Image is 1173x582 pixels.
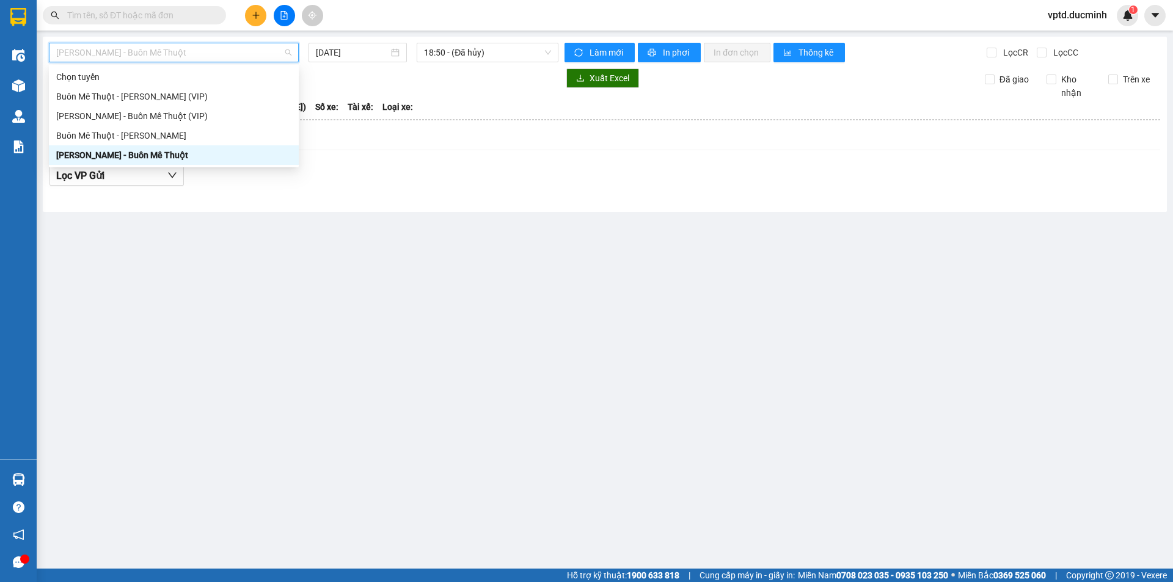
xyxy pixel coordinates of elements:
[49,67,299,87] div: Chọn tuyến
[56,148,291,162] div: [PERSON_NAME] - Buôn Mê Thuột
[1055,569,1057,582] span: |
[951,573,955,578] span: ⚪️
[704,43,770,62] button: In đơn chọn
[798,569,948,582] span: Miền Nam
[12,79,25,92] img: warehouse-icon
[1129,5,1138,14] sup: 1
[56,90,291,103] div: Buôn Mê Thuột - [PERSON_NAME] (VIP)
[10,8,26,26] img: logo-vxr
[13,501,24,513] span: question-circle
[783,48,794,58] span: bar-chart
[574,48,585,58] span: sync
[315,100,338,114] span: Số xe:
[12,49,25,62] img: warehouse-icon
[252,11,260,20] span: plus
[49,106,299,126] div: Hồ Chí Minh - Buôn Mê Thuột (VIP)
[958,569,1046,582] span: Miền Bắc
[49,87,299,106] div: Buôn Mê Thuột - Hồ Chí Minh (VIP)
[51,11,59,20] span: search
[1144,5,1166,26] button: caret-down
[567,569,679,582] span: Hỗ trợ kỹ thuật:
[663,46,691,59] span: In phơi
[308,11,316,20] span: aim
[49,145,299,165] div: Hồ Chí Minh - Buôn Mê Thuột
[56,43,291,62] span: Hồ Chí Minh - Buôn Mê Thuột
[773,43,845,62] button: bar-chartThống kê
[1118,73,1155,86] span: Trên xe
[689,569,690,582] span: |
[316,46,389,59] input: 15/10/2025
[566,68,639,88] button: downloadXuất Excel
[348,100,373,114] span: Tài xế:
[382,100,413,114] span: Loại xe:
[49,126,299,145] div: Buôn Mê Thuột - Hồ Chí Minh
[1048,46,1080,59] span: Lọc CC
[245,5,266,26] button: plus
[1038,7,1117,23] span: vptd.ducminh
[995,73,1034,86] span: Đã giao
[56,70,291,84] div: Chọn tuyến
[627,570,679,580] strong: 1900 633 818
[13,556,24,568] span: message
[836,570,948,580] strong: 0708 023 035 - 0935 103 250
[302,5,323,26] button: aim
[993,570,1046,580] strong: 0369 525 060
[12,110,25,123] img: warehouse-icon
[1056,73,1099,100] span: Kho nhận
[648,48,658,58] span: printer
[49,166,184,186] button: Lọc VP Gửi
[1122,10,1133,21] img: icon-new-feature
[12,140,25,153] img: solution-icon
[12,473,25,486] img: warehouse-icon
[1131,5,1135,14] span: 1
[700,569,795,582] span: Cung cấp máy in - giấy in:
[274,5,295,26] button: file-add
[280,11,288,20] span: file-add
[798,46,835,59] span: Thống kê
[1105,571,1114,580] span: copyright
[998,46,1030,59] span: Lọc CR
[167,170,177,180] span: down
[565,43,635,62] button: syncLàm mới
[67,9,211,22] input: Tìm tên, số ĐT hoặc mã đơn
[56,168,104,183] span: Lọc VP Gửi
[1150,10,1161,21] span: caret-down
[13,529,24,540] span: notification
[590,46,625,59] span: Làm mới
[638,43,701,62] button: printerIn phơi
[56,129,291,142] div: Buôn Mê Thuột - [PERSON_NAME]
[424,43,551,62] span: 18:50 - (Đã hủy)
[56,109,291,123] div: [PERSON_NAME] - Buôn Mê Thuột (VIP)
